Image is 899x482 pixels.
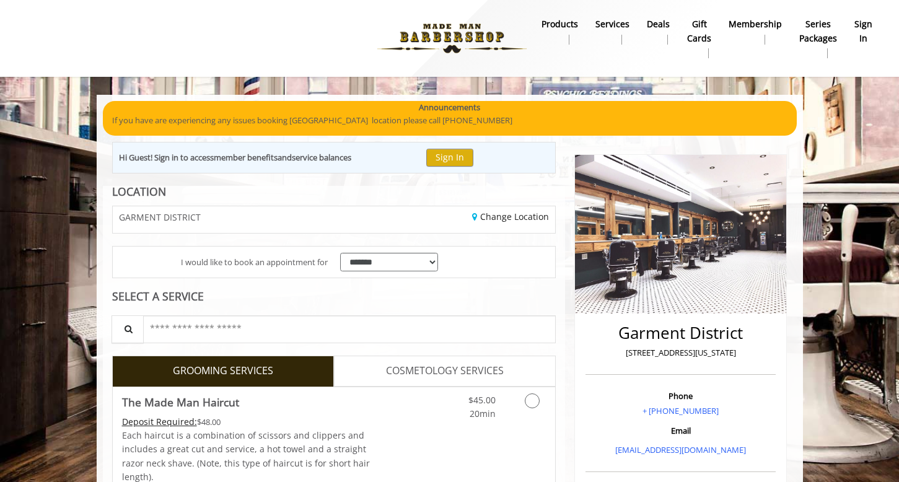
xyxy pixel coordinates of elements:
[589,426,773,435] h3: Email
[112,315,144,343] button: Service Search
[468,394,496,406] span: $45.00
[589,324,773,342] h2: Garment District
[791,15,846,61] a: Series packagesSeries packages
[799,17,837,45] b: Series packages
[119,151,351,164] div: Hi Guest! Sign in to access and
[587,15,638,48] a: ServicesServices
[122,393,239,411] b: The Made Man Haircut
[595,17,629,31] b: Services
[533,15,587,48] a: Productsproducts
[638,15,678,48] a: DealsDeals
[846,15,881,48] a: sign insign in
[642,405,719,416] a: + [PHONE_NUMBER]
[112,184,166,199] b: LOCATION
[678,15,720,61] a: Gift cardsgift cards
[854,17,872,45] b: sign in
[615,444,746,455] a: [EMAIL_ADDRESS][DOMAIN_NAME]
[419,101,480,114] b: Announcements
[729,17,782,31] b: Membership
[292,152,351,163] b: service balances
[181,256,328,269] span: I would like to book an appointment for
[122,416,197,427] span: This service needs some Advance to be paid before we block your appointment
[647,17,670,31] b: Deals
[589,392,773,400] h3: Phone
[542,17,578,31] b: products
[112,114,787,127] p: If you have are experiencing any issues booking [GEOGRAPHIC_DATA] location please call [PHONE_NUM...
[386,363,504,379] span: COSMETOLOGY SERVICES
[472,211,549,222] a: Change Location
[119,213,201,222] span: GARMENT DISTRICT
[589,346,773,359] p: [STREET_ADDRESS][US_STATE]
[122,415,371,429] div: $48.00
[367,4,537,72] img: Made Man Barbershop logo
[173,363,273,379] span: GROOMING SERVICES
[470,408,496,419] span: 20min
[687,17,711,45] b: gift cards
[214,152,278,163] b: member benefits
[720,15,791,48] a: MembershipMembership
[426,149,473,167] button: Sign In
[112,291,556,302] div: SELECT A SERVICE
